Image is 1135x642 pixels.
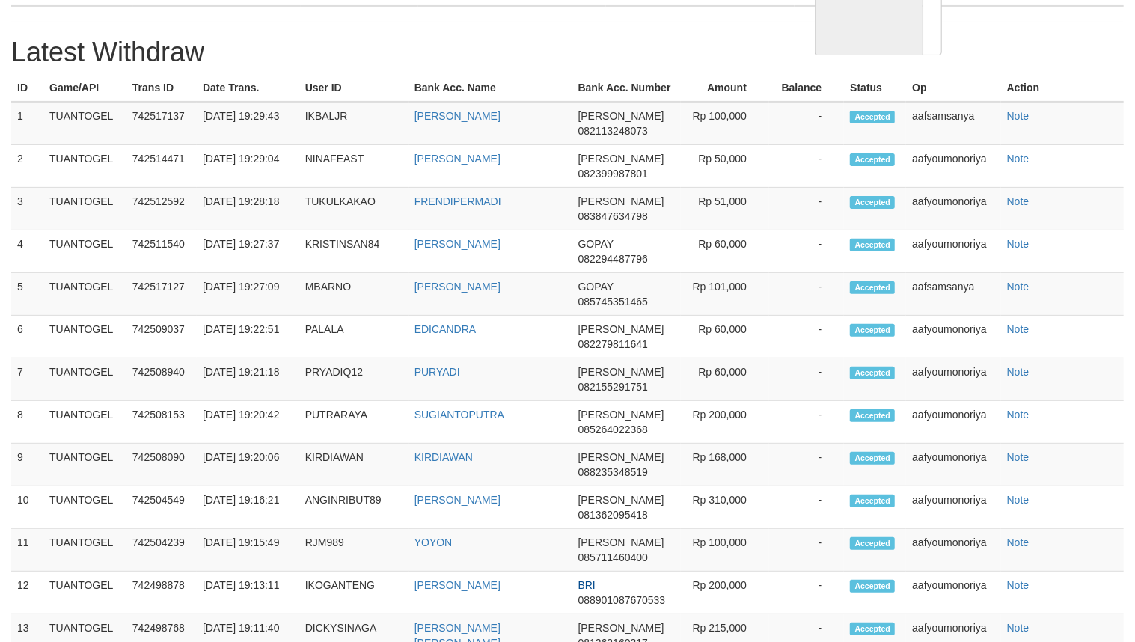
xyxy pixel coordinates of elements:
[578,338,648,350] span: 082279811641
[578,168,648,180] span: 082399987801
[578,381,648,393] span: 082155291751
[126,102,197,145] td: 742517137
[769,145,844,188] td: -
[11,37,1124,67] h1: Latest Withdraw
[769,273,844,316] td: -
[299,486,409,529] td: ANGINRIBUT89
[197,486,299,529] td: [DATE] 19:16:21
[1007,366,1030,378] a: Note
[414,110,501,122] a: [PERSON_NAME]
[769,401,844,444] td: -
[1007,153,1030,165] a: Note
[769,316,844,358] td: -
[844,74,906,102] th: Status
[299,230,409,273] td: KRISTINSAN84
[1007,110,1030,122] a: Note
[681,358,769,401] td: Rp 60,000
[850,623,895,635] span: Accepted
[11,230,43,273] td: 4
[850,367,895,379] span: Accepted
[1007,195,1030,207] a: Note
[299,273,409,316] td: MBARNO
[578,424,648,435] span: 085264022368
[1007,622,1030,634] a: Note
[850,452,895,465] span: Accepted
[126,145,197,188] td: 742514471
[414,579,501,591] a: [PERSON_NAME]
[906,401,1000,444] td: aafyoumonoriya
[850,239,895,251] span: Accepted
[414,536,453,548] a: YOYON
[906,145,1000,188] td: aafyoumonoriya
[681,74,769,102] th: Amount
[11,188,43,230] td: 3
[299,316,409,358] td: PALALA
[769,230,844,273] td: -
[681,273,769,316] td: Rp 101,000
[197,145,299,188] td: [DATE] 19:29:04
[43,74,126,102] th: Game/API
[11,145,43,188] td: 2
[578,323,664,335] span: [PERSON_NAME]
[906,572,1000,614] td: aafyoumonoriya
[769,358,844,401] td: -
[43,529,126,572] td: TUANTOGEL
[1007,579,1030,591] a: Note
[769,572,844,614] td: -
[850,153,895,166] span: Accepted
[906,486,1000,529] td: aafyoumonoriya
[43,230,126,273] td: TUANTOGEL
[578,296,648,308] span: 085745351465
[43,102,126,145] td: TUANTOGEL
[1007,323,1030,335] a: Note
[578,153,664,165] span: [PERSON_NAME]
[850,196,895,209] span: Accepted
[11,529,43,572] td: 11
[578,536,664,548] span: [PERSON_NAME]
[578,622,664,634] span: [PERSON_NAME]
[1007,238,1030,250] a: Note
[906,444,1000,486] td: aafyoumonoriya
[769,486,844,529] td: -
[578,466,648,478] span: 088235348519
[414,409,504,421] a: SUGIANTOPUTRA
[850,111,895,123] span: Accepted
[906,273,1000,316] td: aafsamsanya
[197,358,299,401] td: [DATE] 19:21:18
[299,444,409,486] td: KIRDIAWAN
[578,551,648,563] span: 085711460400
[299,102,409,145] td: IKBALJR
[299,358,409,401] td: PRYADIQ12
[906,230,1000,273] td: aafyoumonoriya
[906,316,1000,358] td: aafyoumonoriya
[11,401,43,444] td: 8
[906,102,1000,145] td: aafsamsanya
[11,273,43,316] td: 5
[578,210,648,222] span: 083847634798
[414,366,460,378] a: PURYADI
[850,537,895,550] span: Accepted
[572,74,681,102] th: Bank Acc. Number
[850,495,895,507] span: Accepted
[299,401,409,444] td: PUTRARAYA
[414,451,473,463] a: KIRDIAWAN
[769,74,844,102] th: Balance
[197,444,299,486] td: [DATE] 19:20:06
[197,102,299,145] td: [DATE] 19:29:43
[299,529,409,572] td: RJM989
[578,281,614,293] span: GOPAY
[578,451,664,463] span: [PERSON_NAME]
[126,316,197,358] td: 742509037
[681,529,769,572] td: Rp 100,000
[126,74,197,102] th: Trans ID
[126,188,197,230] td: 742512592
[11,572,43,614] td: 12
[681,444,769,486] td: Rp 168,000
[43,486,126,529] td: TUANTOGEL
[197,188,299,230] td: [DATE] 19:28:18
[126,529,197,572] td: 742504239
[578,253,648,265] span: 082294487796
[299,74,409,102] th: User ID
[578,409,664,421] span: [PERSON_NAME]
[126,401,197,444] td: 742508153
